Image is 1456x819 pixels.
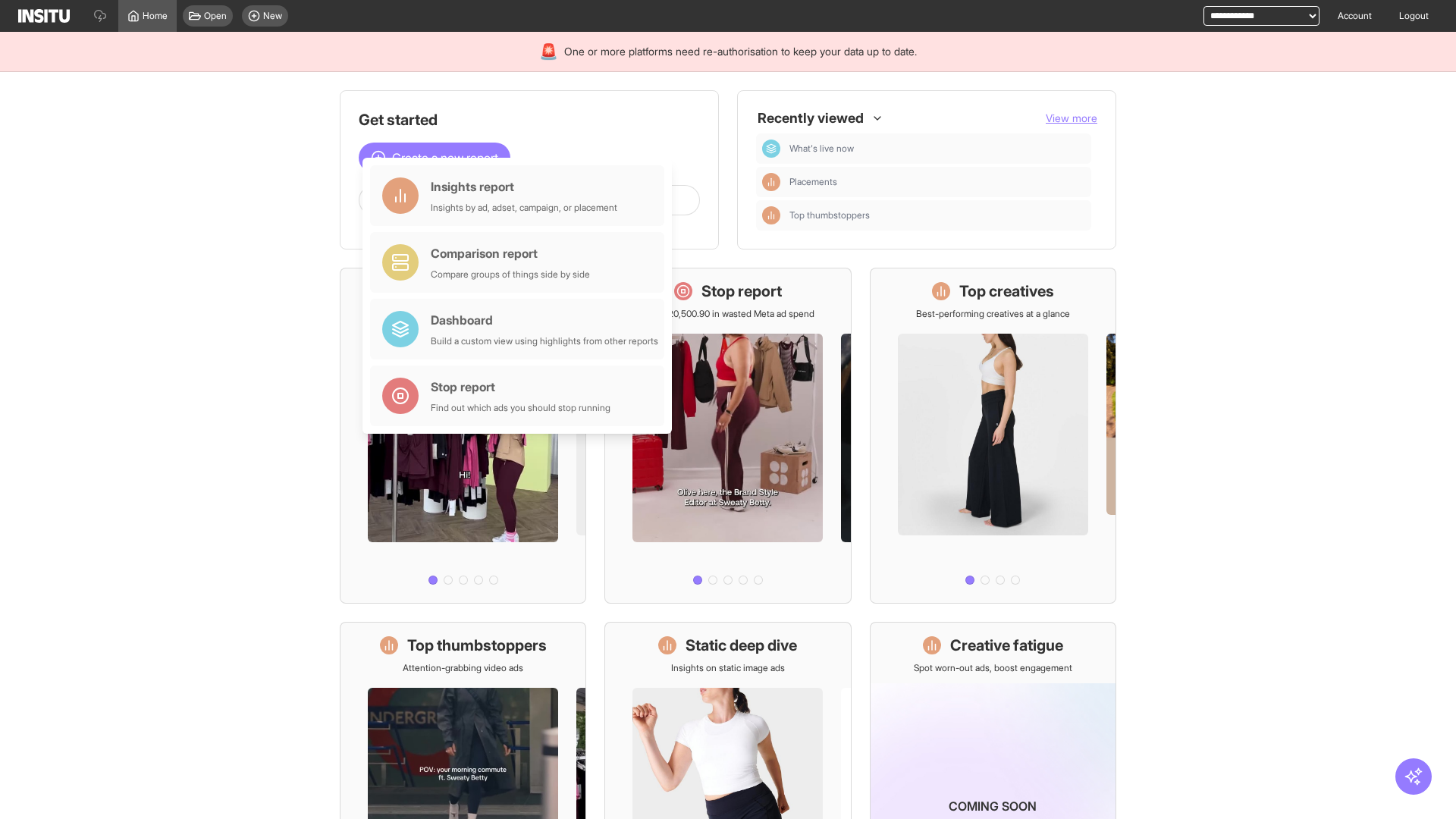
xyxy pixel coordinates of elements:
div: Insights [762,173,780,191]
div: Insights report [431,177,617,196]
h1: Static deep dive [686,635,797,656]
div: 🚨 [539,41,558,62]
span: What's live now [789,143,1085,155]
p: Attention-grabbing video ads [403,662,523,674]
div: Stop report [431,378,610,396]
div: Dashboard [762,140,780,158]
a: Stop reportSave £20,500.90 in wasted Meta ad spend [604,268,851,604]
span: View more [1046,111,1097,124]
p: Best-performing creatives at a glance [916,308,1070,320]
div: Compare groups of things side by side [431,268,590,281]
button: Create a new report [359,143,510,173]
div: Comparison report [431,244,590,262]
h1: Get started [359,109,700,130]
div: Insights by ad, adset, campaign, or placement [431,202,617,214]
span: New [263,10,282,22]
span: Top thumbstoppers [789,209,1085,221]
p: Insights on static image ads [671,662,785,674]
div: Insights [762,206,780,224]
span: Top thumbstoppers [789,209,870,221]
a: What's live nowSee all active ads instantly [340,268,586,604]
span: One or more platforms need re-authorisation to keep your data up to date. [564,44,917,59]
span: What's live now [789,143,854,155]
h1: Top creatives [959,281,1054,302]
span: Placements [789,176,1085,188]
h1: Top thumbstoppers [407,635,547,656]
span: Placements [789,176,837,188]
span: Home [143,10,168,22]
img: Logo [18,9,70,23]
a: Top creativesBest-performing creatives at a glance [870,268,1116,604]
button: View more [1046,111,1097,126]
div: Build a custom view using highlights from other reports [431,335,658,347]
div: Dashboard [431,311,658,329]
p: Save £20,500.90 in wasted Meta ad spend [641,308,814,320]
span: Create a new report [392,149,498,167]
div: Find out which ads you should stop running [431,402,610,414]
h1: Stop report [701,281,782,302]
span: Open [204,10,227,22]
